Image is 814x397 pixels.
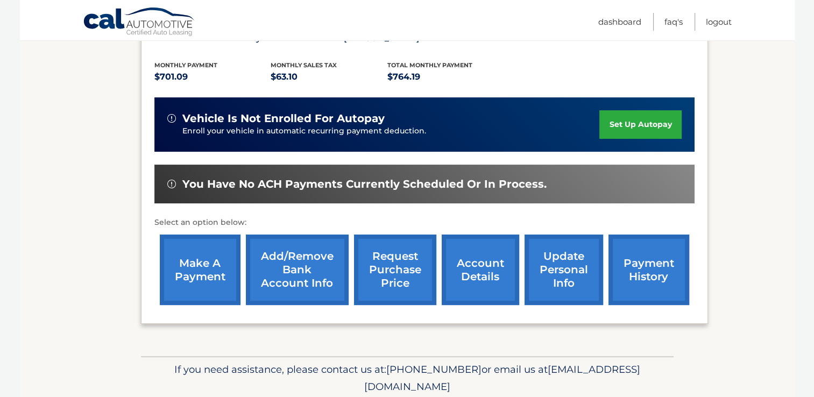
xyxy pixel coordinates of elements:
span: You have no ACH payments currently scheduled or in process. [182,178,547,191]
a: payment history [608,235,689,305]
p: $701.09 [154,69,271,84]
a: update personal info [525,235,603,305]
span: Monthly sales Tax [271,61,337,69]
a: Add/Remove bank account info [246,235,349,305]
a: Logout [706,13,732,31]
p: Select an option below: [154,216,695,229]
p: $764.19 [387,69,504,84]
span: vehicle is not enrolled for autopay [182,112,385,125]
img: alert-white.svg [167,114,176,123]
span: Monthly Payment [154,61,217,69]
span: Total Monthly Payment [387,61,472,69]
a: make a payment [160,235,240,305]
p: Enroll your vehicle in automatic recurring payment deduction. [182,125,600,137]
a: set up autopay [599,110,681,139]
a: Dashboard [598,13,641,31]
img: alert-white.svg [167,180,176,188]
span: [PHONE_NUMBER] [386,363,482,375]
a: Cal Automotive [83,7,196,38]
a: request purchase price [354,235,436,305]
p: $63.10 [271,69,387,84]
a: account details [442,235,519,305]
p: If you need assistance, please contact us at: or email us at [148,361,667,395]
a: FAQ's [664,13,683,31]
span: [EMAIL_ADDRESS][DOMAIN_NAME] [364,363,640,393]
